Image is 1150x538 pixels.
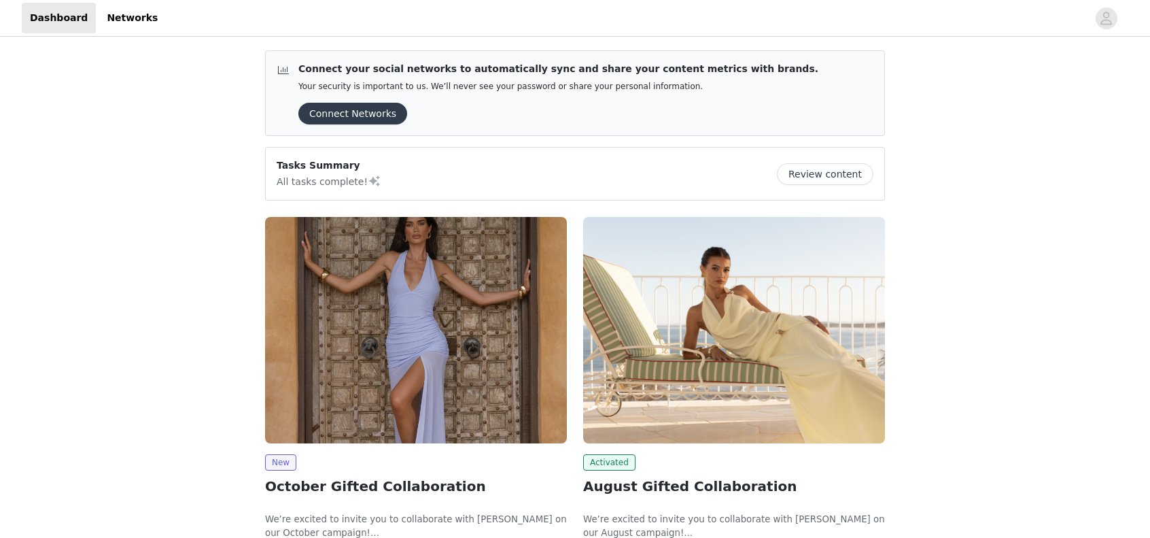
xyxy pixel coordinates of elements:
p: Connect your social networks to automatically sync and share your content metrics with brands. [298,62,818,76]
p: Your security is important to us. We’ll never see your password or share your personal information. [298,82,818,92]
a: Dashboard [22,3,96,33]
h2: August Gifted Collaboration [583,476,885,497]
span: Activated [583,454,635,471]
img: Peppermayo EU [265,217,567,443]
a: Networks [99,3,166,33]
button: Review content [777,163,873,185]
div: avatar [1100,7,1113,29]
button: Connect Networks [298,103,407,124]
span: New [265,454,296,471]
p: All tasks complete! [277,173,381,189]
p: Tasks Summary [277,158,381,173]
h2: October Gifted Collaboration [265,476,567,497]
img: Peppermayo EU [583,217,885,443]
span: We’re excited to invite you to collaborate with [PERSON_NAME] on our October campaign! [265,514,567,538]
span: We’re excited to invite you to collaborate with [PERSON_NAME] on our August campaign! [583,514,885,538]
